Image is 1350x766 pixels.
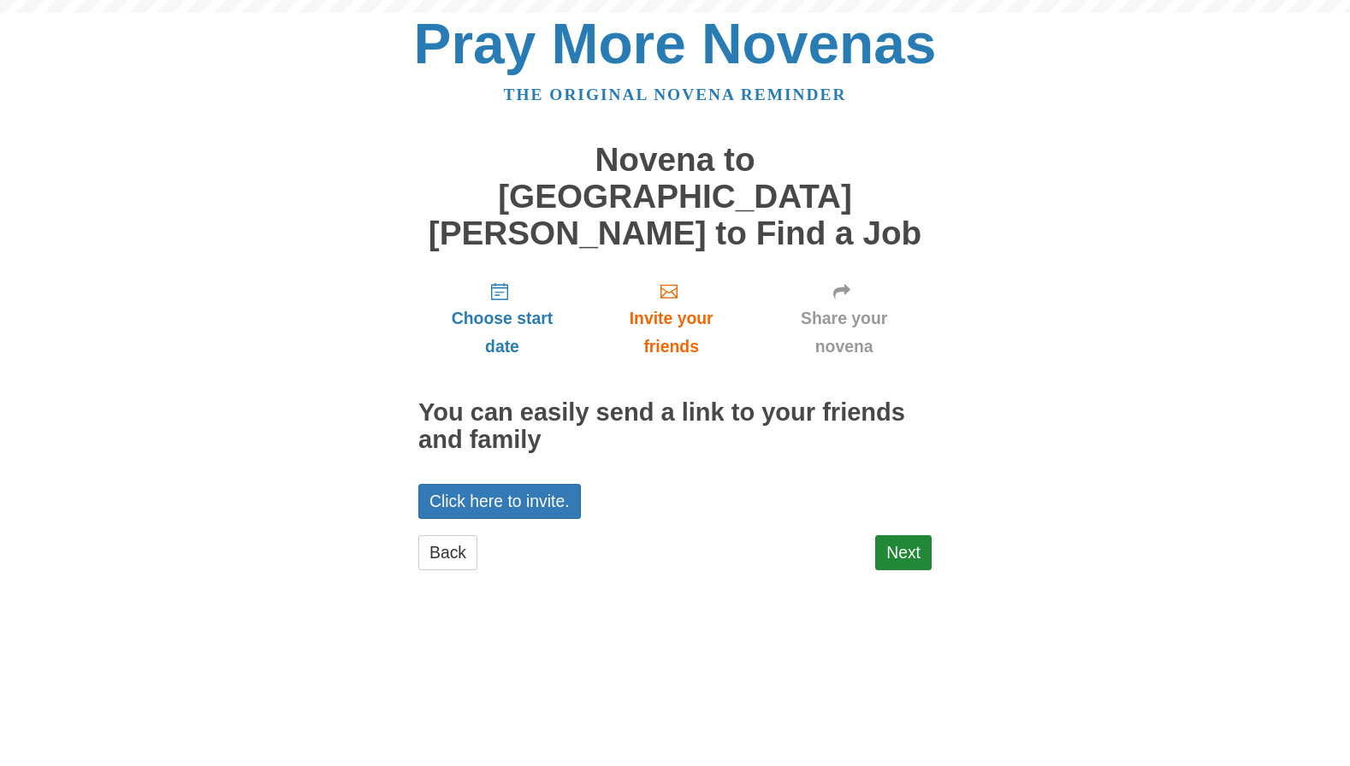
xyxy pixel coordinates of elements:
[418,535,477,570] a: Back
[418,399,932,454] h2: You can easily send a link to your friends and family
[414,12,937,75] a: Pray More Novenas
[756,268,932,370] a: Share your novena
[418,268,586,370] a: Choose start date
[418,142,932,251] h1: Novena to [GEOGRAPHIC_DATA][PERSON_NAME] to Find a Job
[435,304,569,361] span: Choose start date
[603,304,739,361] span: Invite your friends
[875,535,932,570] a: Next
[773,304,915,361] span: Share your novena
[504,85,847,103] a: The original novena reminder
[586,268,756,370] a: Invite your friends
[418,484,581,519] a: Click here to invite.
